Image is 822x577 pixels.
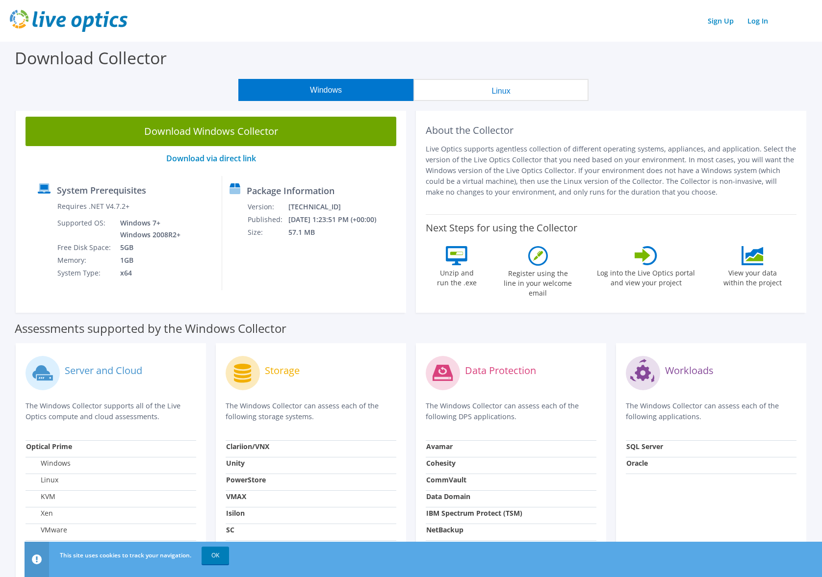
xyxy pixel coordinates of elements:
[226,475,266,484] strong: PowerStore
[426,125,796,136] h2: About the Collector
[57,185,146,195] label: System Prerequisites
[26,525,67,535] label: VMware
[426,492,470,501] strong: Data Domain
[413,79,589,101] button: Linux
[718,265,788,288] label: View your data within the project
[247,201,288,213] td: Version:
[202,547,229,564] a: OK
[26,508,53,518] label: Xen
[113,217,182,241] td: Windows 7+ Windows 2008R2+
[288,201,389,213] td: [TECHNICAL_ID]
[15,324,286,333] label: Assessments supported by the Windows Collector
[247,213,288,226] td: Published:
[26,492,55,502] label: KVM
[26,475,58,485] label: Linux
[226,401,396,422] p: The Windows Collector can assess each of the following storage systems.
[288,213,389,226] td: [DATE] 1:23:51 PM (+00:00)
[626,442,663,451] strong: SQL Server
[226,492,246,501] strong: VMAX
[743,14,773,28] a: Log In
[434,265,479,288] label: Unzip and run the .exe
[113,241,182,254] td: 5GB
[57,254,113,267] td: Memory:
[265,366,300,376] label: Storage
[113,254,182,267] td: 1GB
[238,79,413,101] button: Windows
[626,458,648,468] strong: Oracle
[665,366,714,376] label: Workloads
[288,226,389,239] td: 57.1 MB
[226,458,245,468] strong: Unity
[26,458,71,468] label: Windows
[26,117,396,146] a: Download Windows Collector
[226,442,269,451] strong: Clariion/VNX
[113,267,182,279] td: x64
[57,267,113,279] td: System Type:
[26,401,196,422] p: The Windows Collector supports all of the Live Optics compute and cloud assessments.
[10,10,128,32] img: live_optics_svg.svg
[247,226,288,239] td: Size:
[57,217,113,241] td: Supported OS:
[57,201,129,211] label: Requires .NET V4.7.2+
[15,47,167,69] label: Download Collector
[26,442,72,451] strong: Optical Prime
[426,442,453,451] strong: Avamar
[426,458,456,468] strong: Cohesity
[626,401,796,422] p: The Windows Collector can assess each of the following applications.
[166,153,256,164] a: Download via direct link
[703,14,739,28] a: Sign Up
[426,508,522,518] strong: IBM Spectrum Protect (TSM)
[426,525,463,534] strong: NetBackup
[426,144,796,198] p: Live Optics supports agentless collection of different operating systems, appliances, and applica...
[247,186,334,196] label: Package Information
[65,366,142,376] label: Server and Cloud
[465,366,536,376] label: Data Protection
[596,265,695,288] label: Log into the Live Optics portal and view your project
[501,266,575,298] label: Register using the line in your welcome email
[426,222,577,234] label: Next Steps for using the Collector
[57,241,113,254] td: Free Disk Space:
[426,475,466,484] strong: CommVault
[426,401,596,422] p: The Windows Collector can assess each of the following DPS applications.
[60,551,191,559] span: This site uses cookies to track your navigation.
[226,508,245,518] strong: Isilon
[226,525,234,534] strong: SC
